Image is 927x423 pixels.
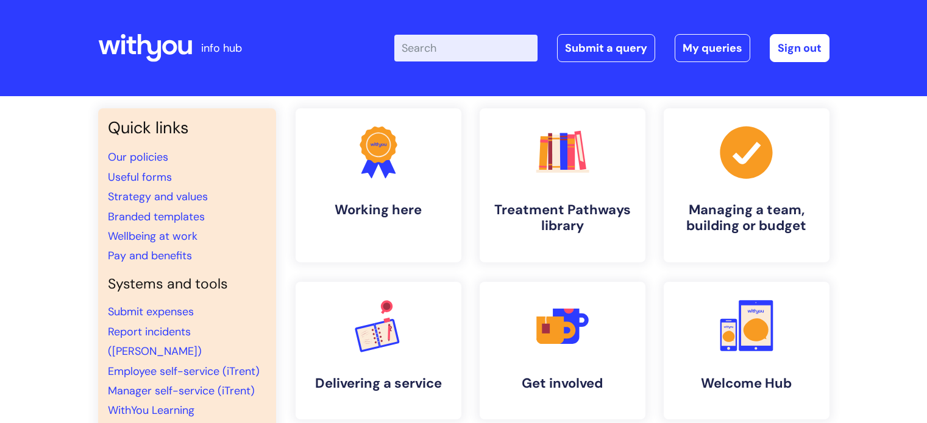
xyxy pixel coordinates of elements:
a: Managing a team, building or budget [664,108,829,262]
h3: Quick links [108,118,266,138]
a: Employee self-service (iTrent) [108,364,260,379]
a: Submit expenses [108,304,194,319]
a: Manager self-service (iTrent) [108,383,255,398]
a: Our policies [108,150,168,164]
h4: Get involved [489,376,636,391]
a: WithYou Learning [108,403,194,418]
a: Strategy and values [108,189,208,204]
a: Get involved [480,282,645,419]
a: My queries [675,34,750,62]
a: Report incidents ([PERSON_NAME]) [108,324,202,358]
a: Treatment Pathways library [480,108,645,262]
a: Pay and benefits [108,248,192,263]
a: Sign out [770,34,829,62]
a: Branded templates [108,209,205,224]
h4: Delivering a service [305,376,452,391]
a: Submit a query [557,34,655,62]
p: info hub [201,38,242,58]
a: Delivering a service [296,282,461,419]
a: Useful forms [108,170,172,184]
div: | - [394,34,829,62]
h4: Welcome Hub [673,376,820,391]
a: Working here [296,108,461,262]
input: Search [394,35,538,61]
a: Wellbeing at work [108,229,197,243]
h4: Treatment Pathways library [489,202,636,234]
a: Welcome Hub [664,282,829,419]
h4: Managing a team, building or budget [673,202,820,234]
h4: Systems and tools [108,276,266,293]
h4: Working here [305,202,452,218]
